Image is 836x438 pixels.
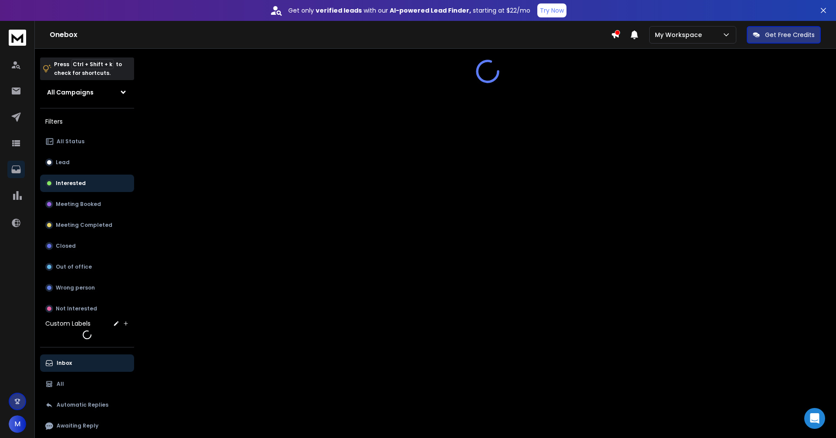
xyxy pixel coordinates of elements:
[57,138,84,145] p: All Status
[40,133,134,150] button: All Status
[40,154,134,171] button: Lead
[56,243,76,249] p: Closed
[56,305,97,312] p: Not Interested
[40,237,134,255] button: Closed
[390,6,471,15] strong: AI-powered Lead Finder,
[9,415,26,433] button: M
[56,201,101,208] p: Meeting Booked
[40,84,134,101] button: All Campaigns
[540,6,564,15] p: Try Now
[40,115,134,128] h3: Filters
[537,3,566,17] button: Try Now
[40,279,134,296] button: Wrong person
[655,30,705,39] p: My Workspace
[40,417,134,435] button: Awaiting Reply
[40,216,134,234] button: Meeting Completed
[57,422,98,429] p: Awaiting Reply
[54,60,122,77] p: Press to check for shortcuts.
[71,59,114,69] span: Ctrl + Shift + k
[57,360,72,367] p: Inbox
[47,88,94,97] h1: All Campaigns
[40,375,134,393] button: All
[56,263,92,270] p: Out of office
[40,258,134,276] button: Out of office
[56,180,86,187] p: Interested
[57,401,108,408] p: Automatic Replies
[804,408,825,429] div: Open Intercom Messenger
[40,396,134,414] button: Automatic Replies
[45,319,91,328] h3: Custom Labels
[40,354,134,372] button: Inbox
[40,175,134,192] button: Interested
[40,195,134,213] button: Meeting Booked
[765,30,815,39] p: Get Free Credits
[747,26,821,44] button: Get Free Credits
[316,6,362,15] strong: verified leads
[40,300,134,317] button: Not Interested
[57,381,64,387] p: All
[56,222,112,229] p: Meeting Completed
[56,159,70,166] p: Lead
[50,30,611,40] h1: Onebox
[288,6,530,15] p: Get only with our starting at $22/mo
[9,30,26,46] img: logo
[56,284,95,291] p: Wrong person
